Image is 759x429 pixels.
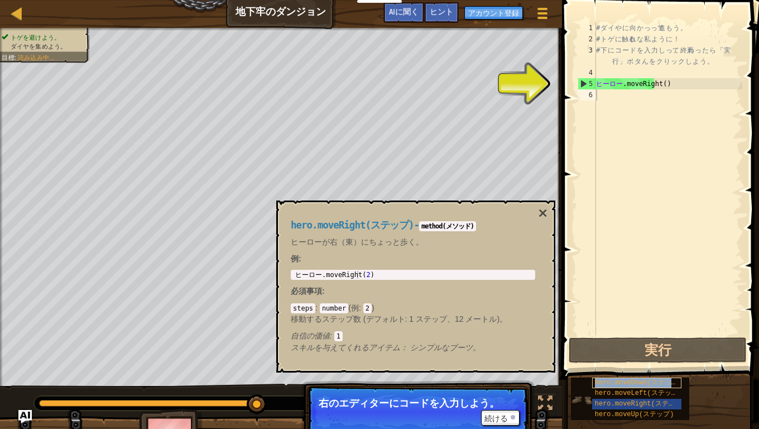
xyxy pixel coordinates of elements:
[595,411,674,418] font: hero.moveUp(ステップ)
[529,2,556,28] button: ゲームメニューを見る
[11,42,67,50] font: ダイヤを集めよう。
[291,314,507,323] font: 移動するステップ数 (デフォルト: 1 ステップ、12 メートル)。
[2,54,14,61] font: 目標
[589,46,593,54] font: 3
[414,220,420,231] font: -
[320,303,348,313] code: number
[589,35,593,43] font: 2
[334,331,343,341] code: 1
[291,303,315,313] code: steps
[330,331,332,340] font: :
[539,204,547,222] font: ×
[595,379,682,387] font: hero.moveDown(ステップ)
[589,80,593,88] font: 5
[464,6,523,20] button: アカウント登録
[299,254,301,263] font: :
[291,343,408,352] font: スキルを与えてくれるアイテム：
[315,303,318,312] font: :
[18,410,32,423] button: AIに聞く
[589,24,593,32] font: 1
[419,221,476,231] code: method(メソッド)
[291,287,322,295] font: 必須事項
[2,33,83,42] li: トゲを避けよう。
[291,220,414,231] font: hero.moveRight(ステップ)
[595,400,686,408] font: hero.moveRight(ステップ)
[291,254,299,263] font: 例
[430,6,453,17] font: ヒント
[372,303,374,312] font: )
[291,331,330,340] font: 自信の価値
[15,54,16,61] font: :
[359,303,361,312] font: :
[383,2,424,23] button: AIに聞く
[322,287,325,295] font: :
[569,337,747,363] button: 実行
[534,393,556,416] button: 全画面表示を切り替える
[589,69,593,77] font: 4
[319,398,499,409] font: 右のエディターにコードを入力しよう。
[468,8,519,18] font: アカウント登録
[589,91,593,99] font: 6
[2,42,83,51] li: ダイヤを集めよう。
[348,303,351,312] font: (
[18,54,54,61] font: 読み込み中...
[481,410,520,426] button: 続ける
[595,389,682,397] font: hero.moveLeft(ステップ)
[484,414,508,423] font: 続ける
[410,343,481,352] font: シンプルなブーツ。
[291,237,424,246] font: ヒーローが右（東）にちょっと歩く。
[571,389,592,411] img: portrait.png
[389,6,419,17] font: AIに聞く
[11,34,61,41] font: トゲを避けよう。
[363,303,372,313] code: 2
[351,303,359,312] font: 例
